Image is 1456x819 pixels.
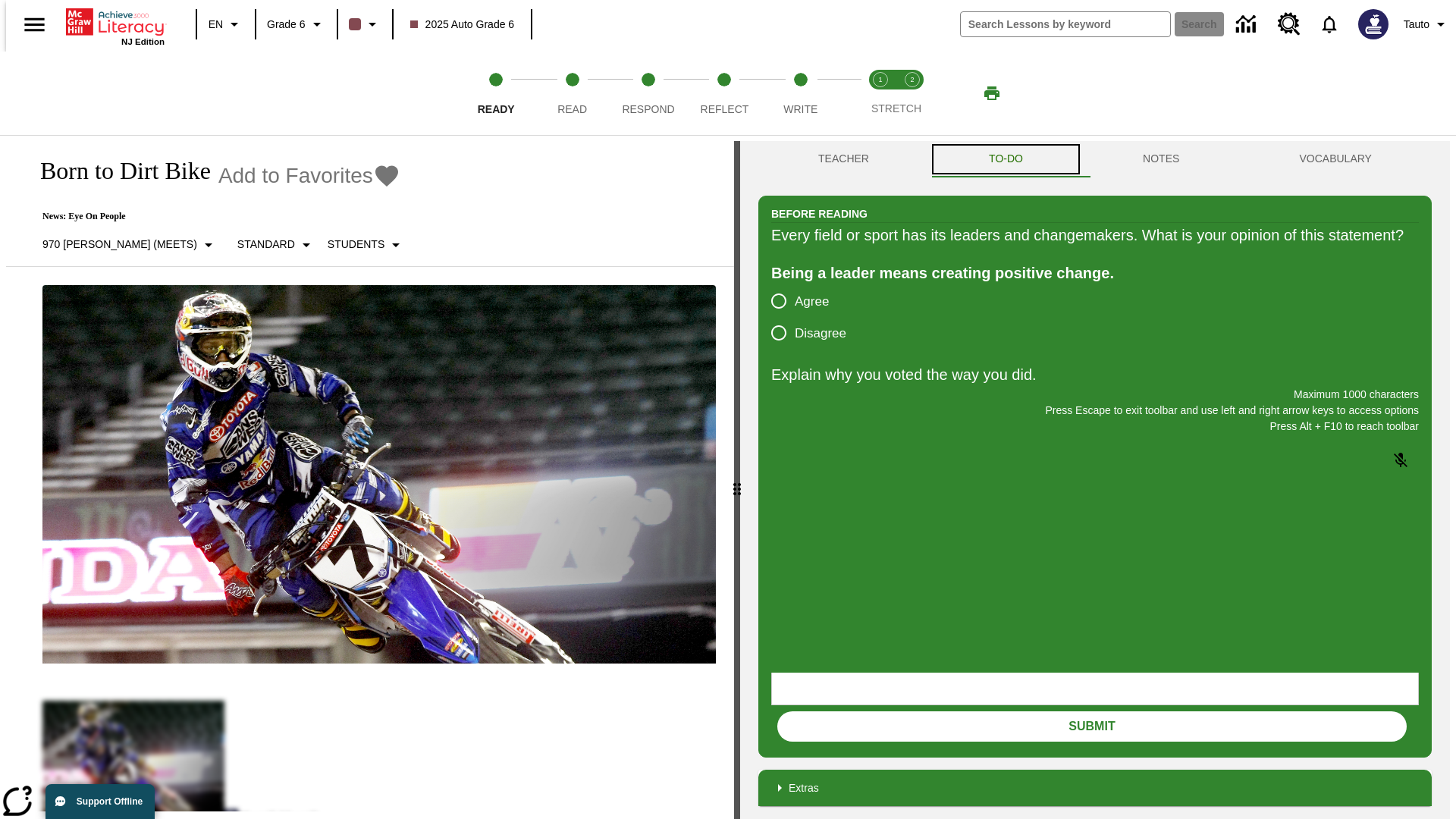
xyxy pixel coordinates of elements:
[890,52,934,135] button: Stretch Respond step 2 of 2
[1227,4,1269,45] a: Data Center
[24,157,211,185] h1: Born to Dirt Bike
[871,102,921,115] span: STRETCH
[42,285,716,664] img: Motocross racer James Stewart flies through the air on his dirt bike.
[771,206,868,222] h2: Before Reading
[1310,5,1349,44] a: Notifications
[528,52,616,135] button: Read step 2 of 5
[121,37,165,46] span: NJ Edition
[77,796,143,807] span: Support Offline
[209,17,223,33] span: EN
[771,362,1419,387] p: Explain why you voted the way you did.
[758,141,929,177] button: Teacher
[343,11,388,38] button: Class color is dark brown. Change class color
[771,387,1419,403] p: Maximum 1000 characters
[734,141,740,819] div: Press Enter or Spacebar and then press right and left arrow keys to move the slider
[771,403,1419,419] p: Press Escape to exit toolbar and use left and right arrow keys to access options
[795,324,846,344] span: Disagree
[452,52,540,135] button: Ready step 1 of 5
[740,141,1450,819] div: activity
[12,2,57,47] button: Open side menu
[1083,141,1239,177] button: NOTES
[758,770,1432,806] div: Extras
[622,103,674,115] span: Respond
[789,780,819,796] p: Extras
[267,17,306,33] span: Grade 6
[42,237,197,253] p: 970 [PERSON_NAME] (Meets)
[36,231,224,259] button: Select Lexile, 970 Lexile (Meets)
[795,292,829,312] span: Agree
[878,76,882,83] text: 1
[237,237,295,253] p: Standard
[680,52,768,135] button: Reflect step 4 of 5
[231,231,322,259] button: Scaffolds, Standard
[771,223,1419,247] div: Every field or sport has its leaders and changemakers. What is your opinion of this statement?
[1404,17,1429,33] span: Tauto
[6,141,734,811] div: reading
[604,52,692,135] button: Respond step 3 of 5
[24,211,411,222] p: News: Eye On People
[322,231,411,259] button: Select Student
[968,80,1016,107] button: Print
[757,52,845,135] button: Write step 5 of 5
[758,141,1432,177] div: Instructional Panel Tabs
[410,17,515,33] span: 2025 Auto Grade 6
[701,103,749,115] span: Reflect
[1349,5,1398,44] button: Select a new avatar
[6,12,221,26] body: Explain why you voted the way you did. Maximum 1000 characters Press Alt + F10 to reach toolbar P...
[66,5,165,46] div: Home
[961,12,1170,36] input: search field
[771,419,1419,435] p: Press Alt + F10 to reach toolbar
[1269,4,1310,45] a: Resource Center, Will open in new tab
[777,711,1407,742] button: Submit
[218,162,400,189] button: Add to Favorites - Born to Dirt Bike
[783,103,817,115] span: Write
[910,76,914,83] text: 2
[261,11,332,38] button: Grade: Grade 6, Select a grade
[771,261,1419,285] div: Being a leader means creating positive change.
[218,164,373,188] span: Add to Favorites
[858,52,902,135] button: Stretch Read step 1 of 2
[328,237,384,253] p: Students
[45,784,155,819] button: Support Offline
[771,285,858,349] div: poll
[1239,141,1432,177] button: VOCABULARY
[557,103,587,115] span: Read
[1382,442,1419,479] button: Click to activate and allow voice recognition
[929,141,1083,177] button: TO-DO
[1398,11,1456,38] button: Profile/Settings
[202,11,250,38] button: Language: EN, Select a language
[1358,9,1389,39] img: Avatar
[478,103,515,115] span: Ready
